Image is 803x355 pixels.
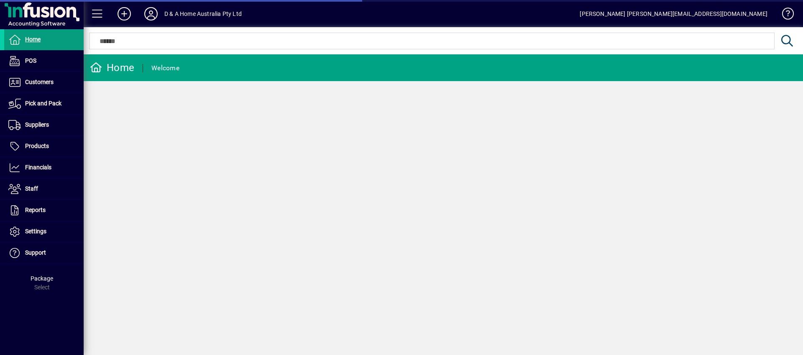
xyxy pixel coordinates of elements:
a: Financials [4,157,84,178]
span: Reports [25,207,46,213]
button: Profile [138,6,164,21]
a: Staff [4,179,84,199]
span: Financials [25,164,51,171]
div: [PERSON_NAME] [PERSON_NAME][EMAIL_ADDRESS][DOMAIN_NAME] [580,7,767,20]
div: D & A Home Australia Pty Ltd [164,7,242,20]
span: Suppliers [25,121,49,128]
span: Customers [25,79,54,85]
a: Pick and Pack [4,93,84,114]
span: Package [31,275,53,282]
a: Reports [4,200,84,221]
span: Support [25,249,46,256]
div: Welcome [151,61,179,75]
div: Home [90,61,134,74]
span: Home [25,36,41,43]
span: Pick and Pack [25,100,61,107]
a: POS [4,51,84,72]
span: Products [25,143,49,149]
a: Support [4,243,84,263]
button: Add [111,6,138,21]
span: Settings [25,228,46,235]
a: Settings [4,221,84,242]
span: Staff [25,185,38,192]
a: Knowledge Base [776,2,793,29]
a: Suppliers [4,115,84,135]
a: Customers [4,72,84,93]
span: POS [25,57,36,64]
a: Products [4,136,84,157]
